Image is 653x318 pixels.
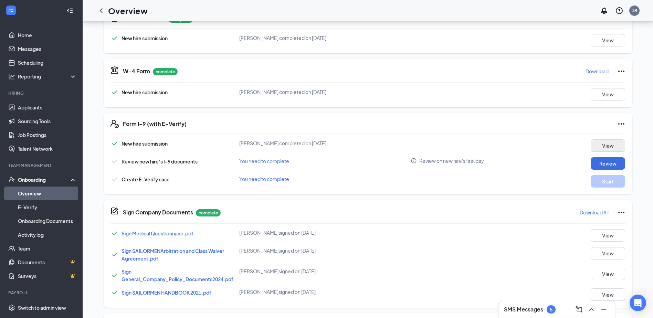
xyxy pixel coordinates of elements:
[8,304,15,311] svg: Settings
[122,230,193,236] a: Sign Medical Questionnaire.pdf
[110,139,119,148] svg: Checkmark
[18,114,77,128] a: Sourcing Tools
[239,288,411,295] div: [PERSON_NAME] signed on [DATE]
[18,304,66,311] div: Switch to admin view
[18,242,77,255] a: Team
[617,208,625,216] svg: Ellipses
[600,305,608,314] svg: Minimize
[18,42,77,56] a: Messages
[630,295,646,311] div: Open Intercom Messenger
[239,229,411,236] div: [PERSON_NAME] signed on [DATE]
[18,128,77,142] a: Job Postings
[8,176,15,183] svg: UserCheck
[122,248,224,262] a: Sign SAILORMENArbitration and Class Waiver Agreement.pdf
[123,120,187,128] h5: Form I-9 (with E-Verify)
[591,247,625,259] button: View
[18,228,77,242] a: Activity log
[239,140,326,146] span: [PERSON_NAME] completed on [DATE]
[239,176,289,182] span: You need to complete
[18,269,77,283] a: SurveysCrown
[504,306,543,313] h3: SMS Messages
[122,289,211,296] a: Sign SAILORMEN HANDBOOK 2021.pdf
[8,90,75,96] div: Hiring
[196,209,221,216] p: complete
[122,158,198,165] span: Review new hire’s I-9 documents
[18,187,77,200] a: Overview
[419,157,484,164] span: Review on new hire's first day
[122,140,168,147] span: New hire submission
[239,35,326,41] span: [PERSON_NAME] completed on [DATE]
[18,28,77,42] a: Home
[617,120,625,128] svg: Ellipses
[110,207,119,215] svg: CompanyDocumentIcon
[8,162,75,168] div: Team Management
[239,158,289,164] span: You need to complete
[591,34,625,46] button: View
[591,288,625,301] button: View
[591,175,625,188] button: Start
[617,67,625,75] svg: Ellipses
[18,56,77,70] a: Scheduling
[110,157,119,166] svg: Checkmark
[586,304,597,315] button: ChevronUp
[18,200,77,214] a: E-Verify
[239,268,411,275] div: [PERSON_NAME] signed on [DATE]
[18,73,77,80] div: Reporting
[18,176,71,183] div: Onboarding
[123,209,193,216] h5: Sign Company Documents
[591,157,625,170] button: Review
[110,251,119,259] svg: Checkmark
[585,66,609,77] button: Download
[579,207,609,218] button: Download All
[18,214,77,228] a: Onboarding Documents
[66,7,73,14] svg: Collapse
[18,100,77,114] a: Applicants
[598,304,609,315] button: Minimize
[110,66,119,74] svg: TaxGovernmentIcon
[587,305,596,314] svg: ChevronUp
[97,7,105,15] svg: ChevronLeft
[550,307,552,312] div: 5
[615,7,623,15] svg: QuestionInfo
[8,7,14,14] svg: WorkstreamLogo
[110,120,119,128] svg: FormI9EVerifyIcon
[153,68,178,75] p: complete
[586,68,609,75] p: Download
[580,209,609,216] p: Download All
[591,139,625,152] button: View
[110,175,119,183] svg: Checkmark
[18,255,77,269] a: DocumentsCrown
[110,288,119,297] svg: Checkmark
[122,176,170,182] span: Create E-Verify case
[123,67,150,75] h5: W-4 Form
[8,290,75,296] div: Payroll
[591,268,625,280] button: View
[411,158,417,164] svg: Info
[122,35,168,41] span: New hire submission
[110,229,119,237] svg: Checkmark
[591,88,625,100] button: View
[239,247,411,254] div: [PERSON_NAME] signed on [DATE]
[110,34,119,42] svg: Checkmark
[122,89,168,95] span: New hire submission
[18,142,77,156] a: Talent Network
[122,268,233,282] a: Sign General_Company_Policy_Documents2024.pdf
[239,89,326,95] span: [PERSON_NAME] completed on [DATE]
[575,305,583,314] svg: ComposeMessage
[573,304,584,315] button: ComposeMessage
[8,73,15,80] svg: Analysis
[108,5,148,17] h1: Overview
[110,271,119,279] svg: Checkmark
[110,88,119,96] svg: Checkmark
[600,7,608,15] svg: Notifications
[632,8,637,13] div: 1R
[591,229,625,242] button: View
